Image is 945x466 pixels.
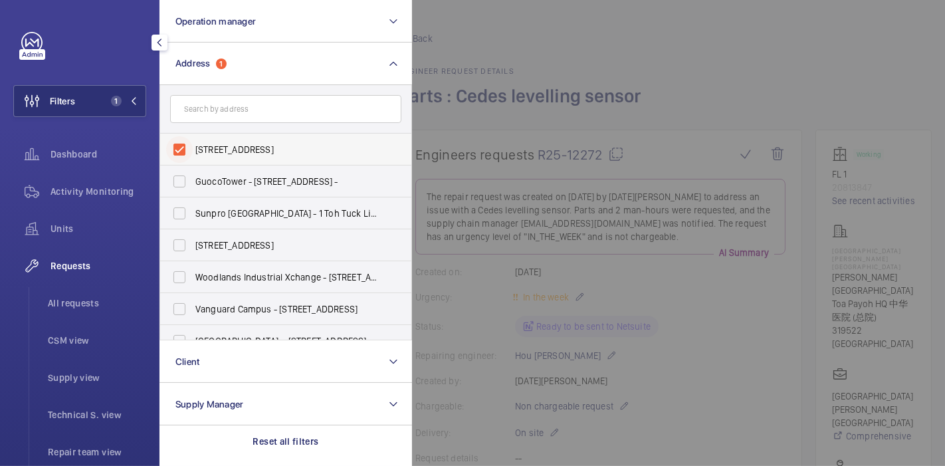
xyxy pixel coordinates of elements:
[111,96,122,106] span: 1
[48,445,146,459] span: Repair team view
[48,334,146,347] span: CSM view
[48,408,146,421] span: Technical S. view
[51,185,146,198] span: Activity Monitoring
[50,94,75,108] span: Filters
[48,296,146,310] span: All requests
[51,222,146,235] span: Units
[48,371,146,384] span: Supply view
[13,85,146,117] button: Filters1
[51,148,146,161] span: Dashboard
[51,259,146,273] span: Requests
